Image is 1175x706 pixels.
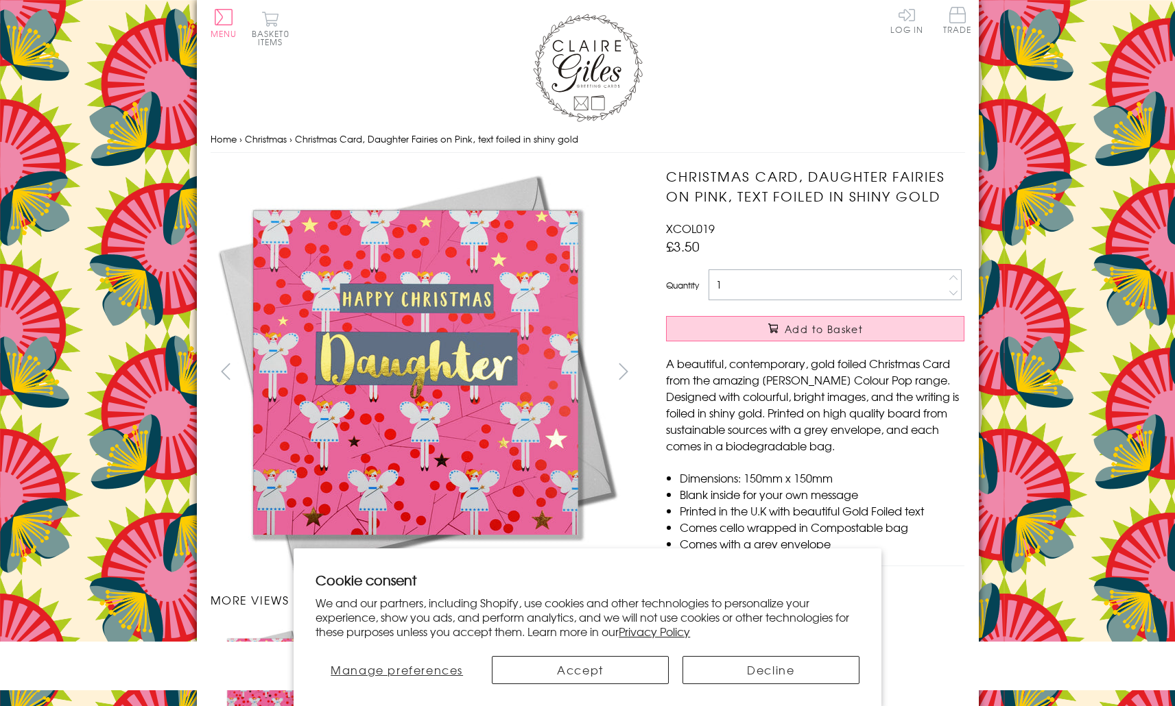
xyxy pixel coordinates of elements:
[533,14,643,122] img: Claire Giles Greetings Cards
[608,356,639,387] button: next
[210,167,621,578] img: Christmas Card, Daughter Fairies on Pink, text foiled in shiny gold
[211,132,237,145] a: Home
[211,592,639,608] h3: More views
[785,322,863,336] span: Add to Basket
[252,11,289,46] button: Basket0 items
[683,656,859,684] button: Decline
[943,7,972,34] span: Trade
[666,236,700,256] span: £3.50
[666,220,715,236] span: XCOL019
[245,132,287,145] a: Christmas
[619,623,690,640] a: Privacy Policy
[331,661,463,678] span: Manage preferences
[211,27,237,40] span: Menu
[680,486,964,502] li: Blank inside for your own message
[316,570,859,589] h2: Cookie consent
[666,316,964,341] button: Add to Basket
[211,125,965,154] nav: breadcrumbs
[680,502,964,519] li: Printed in the U.K with beautiful Gold Foiled text
[316,656,478,684] button: Manage preferences
[258,27,289,48] span: 0 items
[680,470,964,486] li: Dimensions: 150mm x 150mm
[943,7,972,36] a: Trade
[492,656,669,684] button: Accept
[289,132,292,145] span: ›
[239,132,242,145] span: ›
[211,356,241,387] button: prev
[680,519,964,535] li: Comes cello wrapped in Compostable bag
[666,167,964,206] h1: Christmas Card, Daughter Fairies on Pink, text foiled in shiny gold
[211,9,237,38] button: Menu
[316,596,859,638] p: We and our partners, including Shopify, use cookies and other technologies to personalize your ex...
[666,279,699,291] label: Quantity
[890,7,923,34] a: Log In
[680,535,964,552] li: Comes with a grey envelope
[295,132,578,145] span: Christmas Card, Daughter Fairies on Pink, text foiled in shiny gold
[639,167,1050,578] img: Christmas Card, Daughter Fairies on Pink, text foiled in shiny gold
[666,355,964,454] p: A beautiful, contemporary, gold foiled Christmas Card from the amazing [PERSON_NAME] Colour Pop r...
